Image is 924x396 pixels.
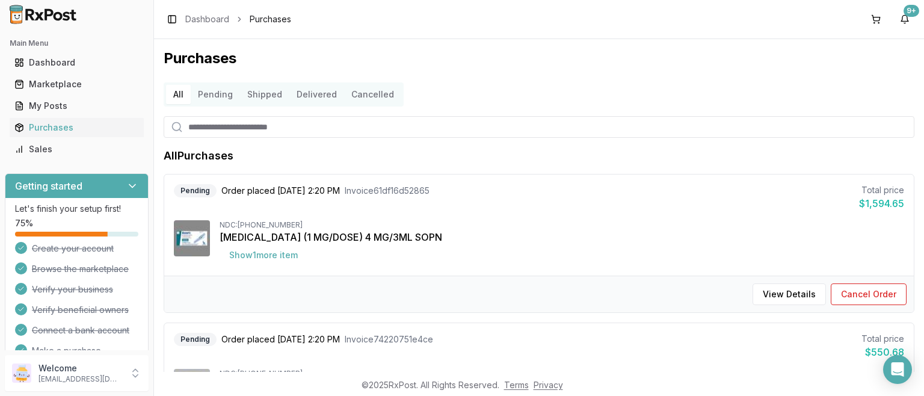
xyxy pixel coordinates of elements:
button: Show1more item [220,244,307,266]
h2: Main Menu [10,39,144,48]
img: User avatar [12,364,31,383]
p: Welcome [38,362,122,374]
button: Delivered [289,85,344,104]
h1: Purchases [164,49,914,68]
span: Verify beneficial owners [32,304,129,316]
a: Dashboard [185,13,229,25]
div: NDC: [PHONE_NUMBER] [220,220,904,230]
div: My Posts [14,100,139,112]
p: [EMAIL_ADDRESS][DOMAIN_NAME] [38,374,122,384]
span: Create your account [32,243,114,255]
div: Marketplace [14,78,139,90]
button: Purchases [5,118,149,137]
nav: breadcrumb [185,13,291,25]
span: Invoice 61df16d52865 [345,185,430,197]
button: Dashboard [5,53,149,72]
img: Ozempic (1 MG/DOSE) 4 MG/3ML SOPN [174,220,210,256]
div: [MEDICAL_DATA] (1 MG/DOSE) 4 MG/3ML SOPN [220,230,904,244]
a: Purchases [10,117,144,138]
div: $550.68 [861,345,904,359]
button: Cancel Order [831,283,907,305]
h1: All Purchases [164,147,233,164]
a: Marketplace [10,73,144,95]
button: 9+ [895,10,914,29]
span: Invoice 74220751e4ce [345,333,433,345]
span: Make a purchase [32,345,101,357]
img: RxPost Logo [5,5,82,24]
div: 9+ [904,5,919,17]
div: NDC: [PHONE_NUMBER] [220,369,904,379]
a: Terms [504,380,529,390]
div: Purchases [14,122,139,134]
span: 75 % [15,217,33,229]
span: Order placed [DATE] 2:20 PM [221,185,340,197]
button: My Posts [5,96,149,116]
div: Dashboard [14,57,139,69]
div: Open Intercom Messenger [883,355,912,384]
div: Total price [861,333,904,345]
button: Marketplace [5,75,149,94]
a: My Posts [10,95,144,117]
button: Pending [191,85,240,104]
div: $1,594.65 [859,196,904,211]
button: Cancelled [344,85,401,104]
div: Total price [859,184,904,196]
a: Dashboard [10,52,144,73]
button: Sales [5,140,149,159]
span: Connect a bank account [32,324,129,336]
a: Sales [10,138,144,160]
button: All [166,85,191,104]
div: Sales [14,143,139,155]
button: View Details [753,283,826,305]
button: Shipped [240,85,289,104]
h3: Getting started [15,179,82,193]
span: Purchases [250,13,291,25]
span: Browse the marketplace [32,263,129,275]
div: Pending [174,333,217,346]
span: Order placed [DATE] 2:20 PM [221,333,340,345]
div: Pending [174,184,217,197]
p: Let's finish your setup first! [15,203,138,215]
a: Privacy [534,380,563,390]
span: Verify your business [32,283,113,295]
